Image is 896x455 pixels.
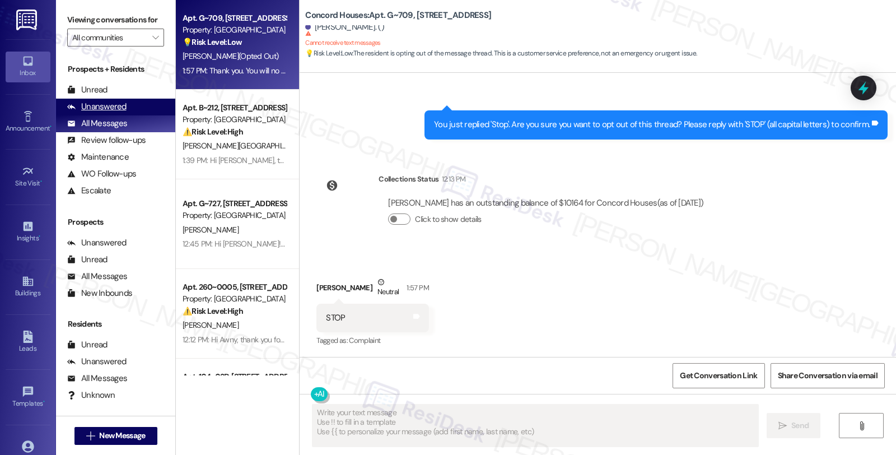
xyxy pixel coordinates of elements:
a: Inbox [6,52,50,82]
div: Escalate [67,185,111,197]
div: Maintenance [67,151,129,163]
i:  [857,421,866,430]
button: Get Conversation Link [673,363,764,388]
div: STOP [326,312,345,324]
div: 1:57 PM: Thank you. You will no longer receive texts from this thread. Please reply with 'UNSTOP'... [183,66,710,76]
div: Unanswered [67,237,127,249]
div: Apt. 104~03D, [STREET_ADDRESS] [183,371,286,383]
strong: 💡 Risk Level: Low [305,49,352,58]
div: Collections Status [379,173,438,185]
strong: ⚠️ Risk Level: High [183,306,243,316]
a: Buildings [6,272,50,302]
span: Share Conversation via email [778,370,878,382]
div: Unanswered [67,101,127,113]
div: Unknown [67,389,115,401]
img: ResiDesk Logo [16,10,39,30]
div: Property: [GEOGRAPHIC_DATA] [183,114,286,126]
label: Viewing conversations for [67,11,164,29]
span: New Message [99,430,145,442]
span: [PERSON_NAME] [183,320,239,330]
div: Unread [67,84,108,96]
div: Property: [GEOGRAPHIC_DATA] [183,293,286,305]
span: Get Conversation Link [680,370,757,382]
a: Site Visit • [6,162,50,192]
span: [PERSON_NAME] (Opted Out) [183,51,278,61]
div: 12:13 PM [439,173,466,185]
b: Concord Houses: Apt. G~709, [STREET_ADDRESS] [305,10,491,21]
div: You just replied 'Stop'. Are you sure you want to opt out of this thread? Please reply with 'STOP... [434,119,870,131]
div: Apt. G~709, [STREET_ADDRESS] [183,12,286,24]
textarea: Fetching suggested responses. Please feel free to read through the conversation in the meantime. [312,405,758,447]
div: WO Follow-ups [67,168,136,180]
div: New Inbounds [67,287,132,299]
a: Insights • [6,217,50,247]
span: Send [791,420,809,431]
div: 12:45 PM: Hi [PERSON_NAME]! I'm checking in on your latest work order (Doors and locks - , ID: '2... [183,239,789,249]
div: Prospects [56,216,175,228]
div: Tagged as: [316,332,428,349]
div: Neutral [375,276,401,300]
div: [PERSON_NAME] has an outstanding balance of $10164 for Concord Houses (as of [DATE]) [388,197,703,209]
span: • [39,233,40,240]
div: 1:57 PM [404,282,428,294]
span: • [40,178,42,185]
button: Send [767,413,821,438]
div: [PERSON_NAME] [316,276,428,304]
span: • [43,398,45,406]
span: [PERSON_NAME][GEOGRAPHIC_DATA] [183,141,310,151]
span: [PERSON_NAME] [183,225,239,235]
button: Share Conversation via email [771,363,885,388]
label: Click to show details [415,213,481,225]
strong: 💡 Risk Level: Low [183,37,242,47]
i:  [86,431,95,440]
div: Apt. 260~0005, [STREET_ADDRESS] [183,281,286,293]
div: [PERSON_NAME]. () [305,21,384,33]
span: • [50,123,52,131]
i:  [152,33,158,42]
div: Residents [56,318,175,330]
div: Unread [67,254,108,266]
div: Property: [GEOGRAPHIC_DATA] [183,24,286,36]
div: Apt. G~727, [STREET_ADDRESS] [183,198,286,210]
i:  [778,421,787,430]
a: Leads [6,327,50,357]
div: Property: [GEOGRAPHIC_DATA] [183,210,286,221]
div: Unread [67,339,108,351]
sup: Cannot receive text messages [305,30,380,47]
a: Templates • [6,382,50,412]
div: Apt. B~212, [STREET_ADDRESS] [183,102,286,114]
div: Prospects + Residents [56,63,175,75]
strong: ⚠️ Risk Level: High [183,127,243,137]
input: All communities [72,29,146,47]
button: New Message [74,427,157,445]
span: Complaint [349,336,380,345]
div: Review follow-ups [67,134,146,146]
div: All Messages [67,373,127,384]
span: : The resident is opting out of the message thread. This is a customer service preference, not an... [305,48,697,59]
div: Unanswered [67,356,127,368]
div: All Messages [67,118,127,129]
div: All Messages [67,271,127,282]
